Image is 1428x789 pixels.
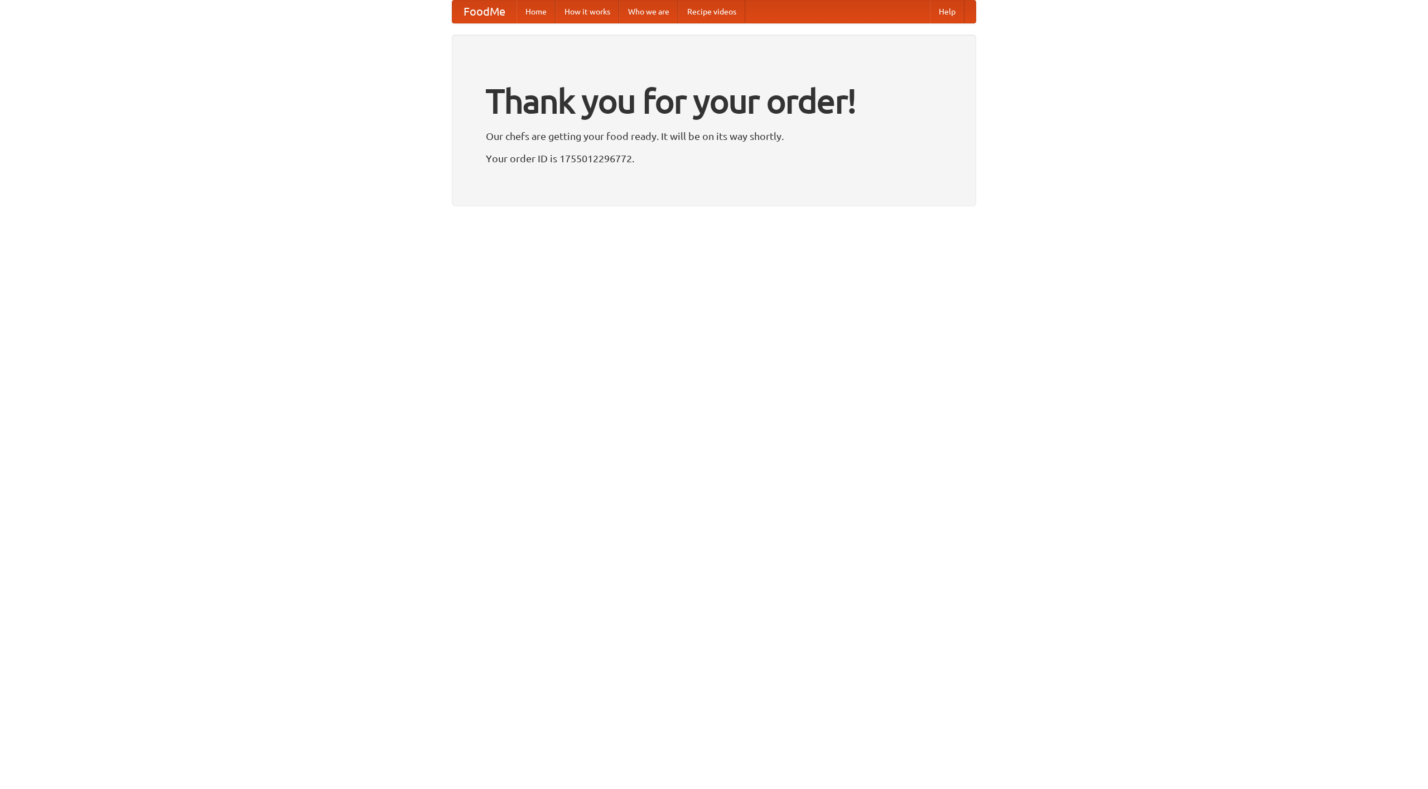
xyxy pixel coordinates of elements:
p: Your order ID is 1755012296772. [486,150,942,167]
p: Our chefs are getting your food ready. It will be on its way shortly. [486,128,942,144]
a: How it works [556,1,619,23]
a: Recipe videos [678,1,745,23]
a: FoodMe [452,1,517,23]
a: Home [517,1,556,23]
h1: Thank you for your order! [486,74,942,128]
a: Help [930,1,964,23]
a: Who we are [619,1,678,23]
